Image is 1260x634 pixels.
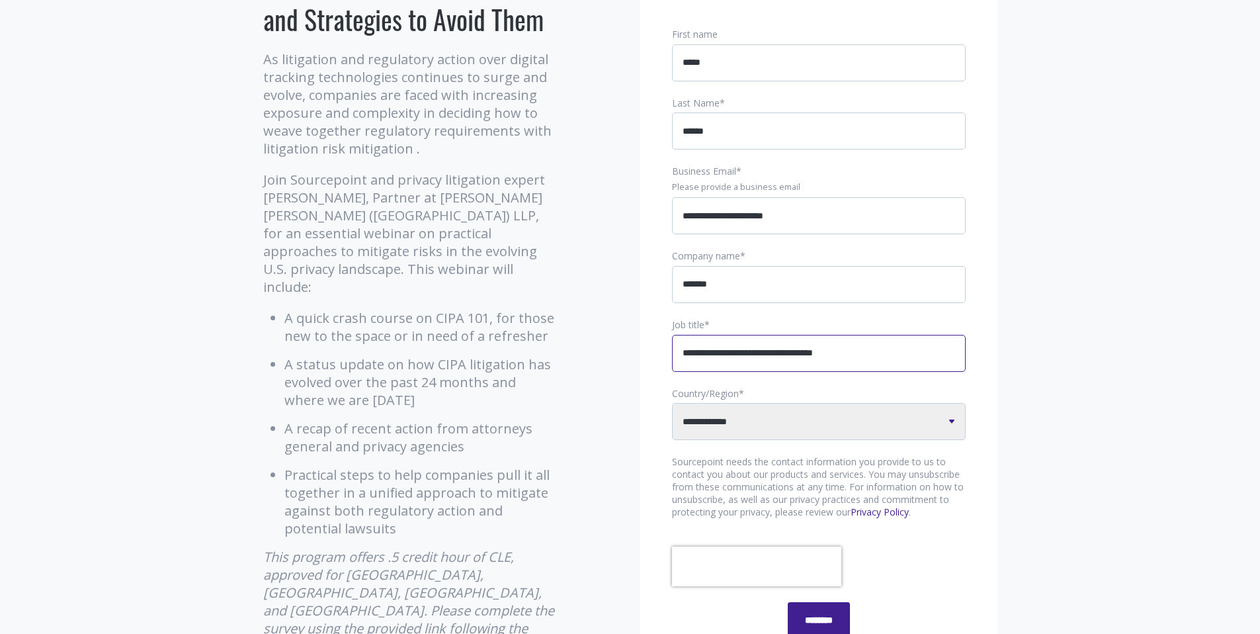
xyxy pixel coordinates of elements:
span: First name [672,28,718,40]
span: Last Name [672,97,720,109]
span: Job title [672,318,704,331]
p: Join Sourcepoint and privacy litigation expert [PERSON_NAME], Partner at [PERSON_NAME] [PERSON_NA... [263,171,558,296]
li: Practical steps to help companies pull it all together in a unified approach to mitigate against ... [284,466,558,537]
span: Business Email [672,165,736,177]
iframe: reCAPTCHA [672,547,841,586]
p: As litigation and regulatory action over digital tracking technologies continues to surge and evo... [263,50,558,158]
li: A recap of recent action from attorneys general and privacy agencies [284,420,558,455]
span: Company name [672,249,740,262]
legend: Please provide a business email [672,181,966,193]
p: Sourcepoint needs the contact information you provide to us to contact you about our products and... [672,456,966,519]
li: A status update on how CIPA litigation has evolved over the past 24 months and where we are [DATE] [284,355,558,409]
span: Country/Region [672,387,739,400]
li: A quick crash course on CIPA 101, for those new to the space or in need of a refresher [284,309,558,345]
a: Privacy Policy [851,506,909,518]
